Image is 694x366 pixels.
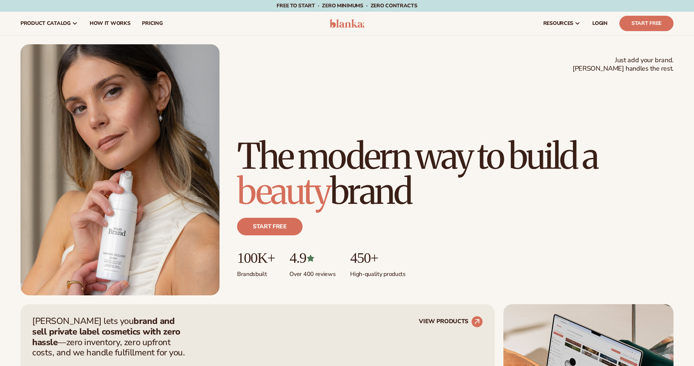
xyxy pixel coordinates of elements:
[237,266,275,278] p: Brands built
[90,20,131,26] span: How It Works
[537,12,586,35] a: resources
[543,20,573,26] span: resources
[419,316,483,328] a: VIEW PRODUCTS
[289,266,335,278] p: Over 400 reviews
[32,316,190,358] p: [PERSON_NAME] lets you —zero inventory, zero upfront costs, and we handle fulfillment for you.
[592,20,608,26] span: LOGIN
[237,169,330,213] span: beauty
[277,2,417,9] span: Free to start · ZERO minimums · ZERO contracts
[573,56,674,73] span: Just add your brand. [PERSON_NAME] handles the rest.
[330,19,364,28] img: logo
[15,12,84,35] a: product catalog
[350,250,405,266] p: 450+
[84,12,136,35] a: How It Works
[237,250,275,266] p: 100K+
[136,12,168,35] a: pricing
[20,44,220,295] img: Female holding tanning mousse.
[237,218,303,235] a: Start free
[20,20,71,26] span: product catalog
[619,16,674,31] a: Start Free
[289,250,335,266] p: 4.9
[350,266,405,278] p: High-quality products
[586,12,614,35] a: LOGIN
[142,20,162,26] span: pricing
[237,139,674,209] h1: The modern way to build a brand
[32,315,180,348] strong: brand and sell private label cosmetics with zero hassle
